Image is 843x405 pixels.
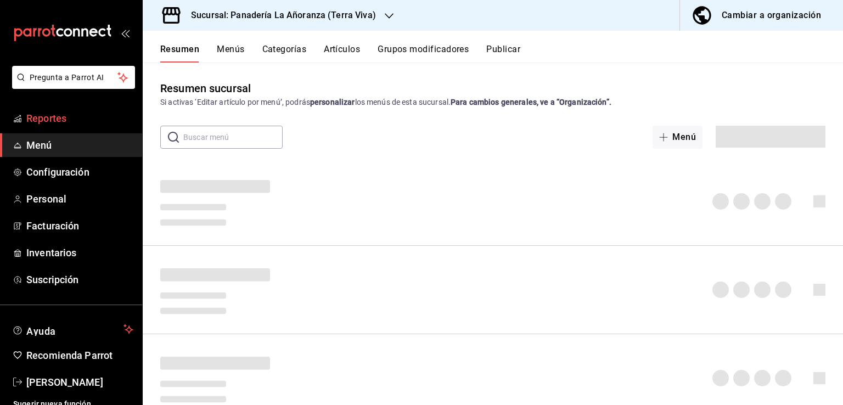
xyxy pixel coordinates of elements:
span: [PERSON_NAME] [26,375,133,390]
span: Suscripción [26,272,133,287]
span: Recomienda Parrot [26,348,133,363]
span: Reportes [26,111,133,126]
button: Publicar [486,44,520,63]
a: Pregunta a Parrot AI [8,80,135,91]
button: Menús [217,44,244,63]
div: navigation tabs [160,44,843,63]
span: Configuración [26,165,133,179]
button: Resumen [160,44,199,63]
span: Inventarios [26,245,133,260]
span: Ayuda [26,323,119,336]
button: Menú [653,126,702,149]
div: Resumen sucursal [160,80,251,97]
h3: Sucursal: Panadería La Añoranza (Terra Viva) [182,9,376,22]
button: Grupos modificadores [378,44,469,63]
strong: personalizar [310,98,355,106]
input: Buscar menú [183,126,283,148]
strong: Para cambios generales, ve a “Organización”. [451,98,611,106]
div: Si activas ‘Editar artículo por menú’, podrás los menús de esta sucursal. [160,97,825,108]
button: Pregunta a Parrot AI [12,66,135,89]
span: Menú [26,138,133,153]
button: Artículos [324,44,360,63]
span: Pregunta a Parrot AI [30,72,118,83]
button: Categorías [262,44,307,63]
div: Cambiar a organización [722,8,821,23]
span: Facturación [26,218,133,233]
button: open_drawer_menu [121,29,130,37]
span: Personal [26,192,133,206]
